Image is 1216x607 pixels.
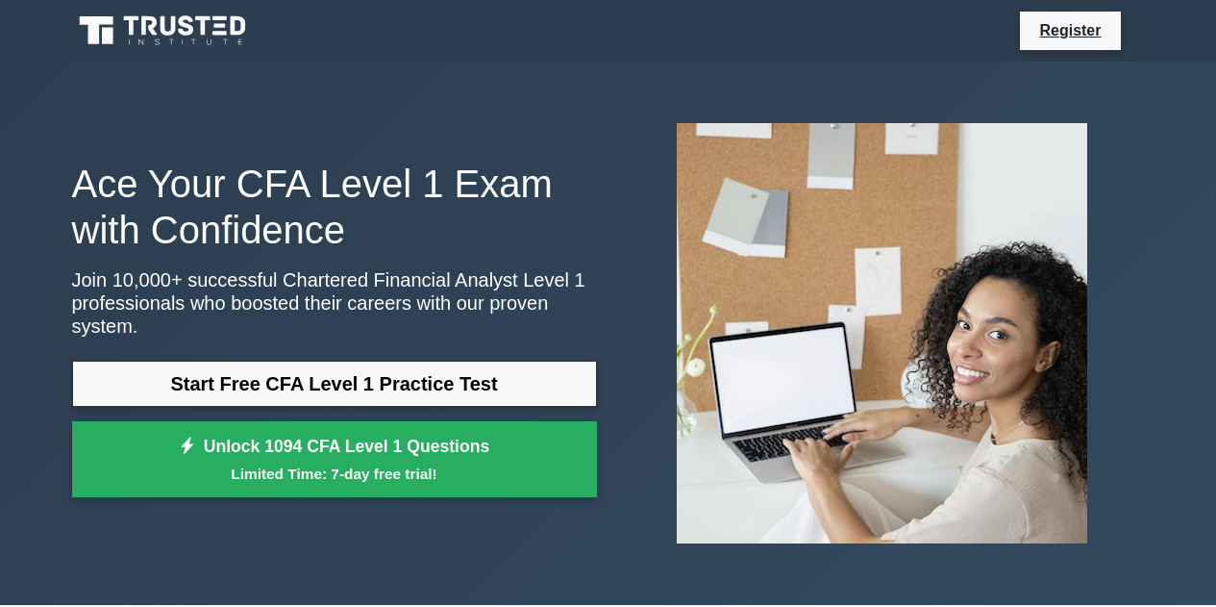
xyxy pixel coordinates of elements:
h1: Ace Your CFA Level 1 Exam with Confidence [72,161,597,253]
small: Limited Time: 7-day free trial! [96,463,573,485]
a: Unlock 1094 CFA Level 1 QuestionsLimited Time: 7-day free trial! [72,421,597,498]
a: Register [1028,18,1112,42]
a: Start Free CFA Level 1 Practice Test [72,361,597,407]
p: Join 10,000+ successful Chartered Financial Analyst Level 1 professionals who boosted their caree... [72,268,597,338]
